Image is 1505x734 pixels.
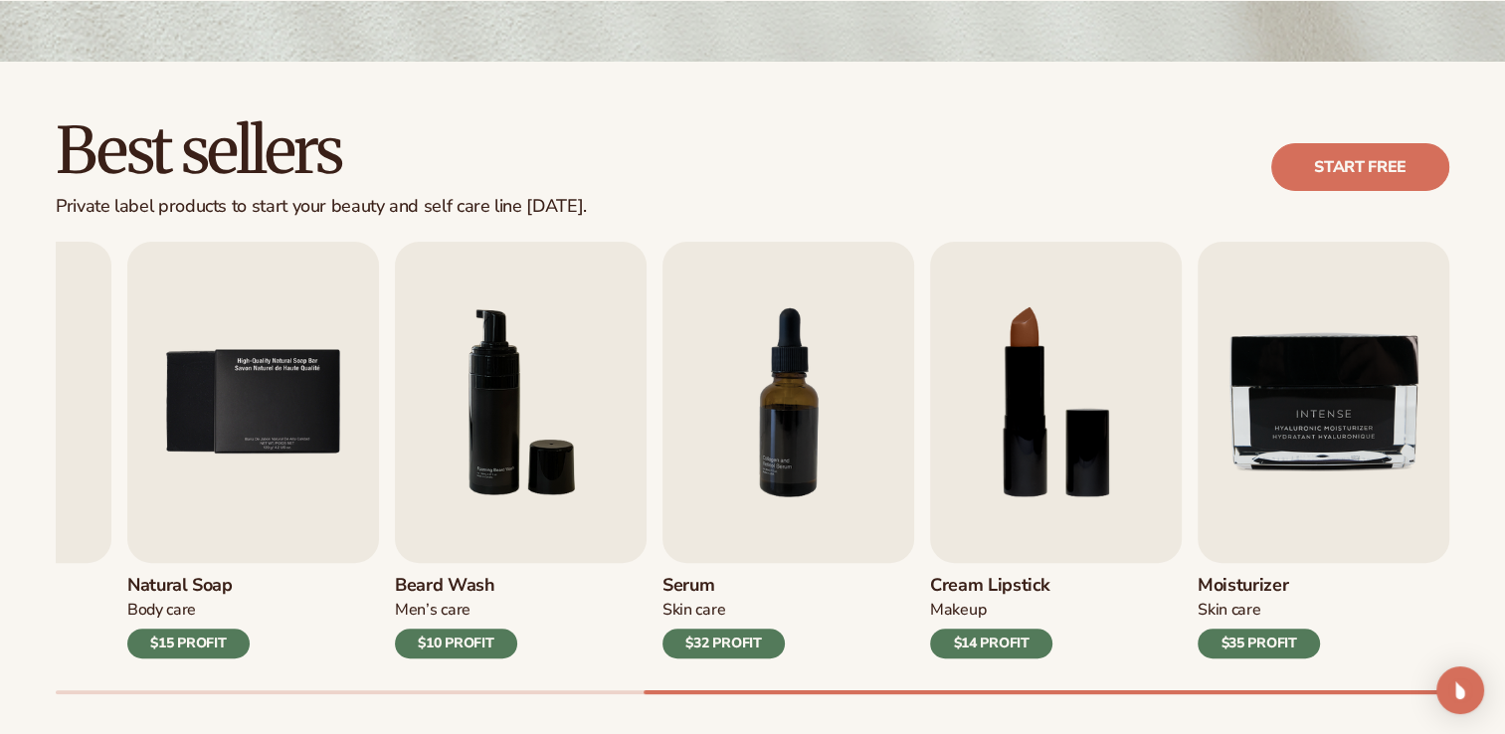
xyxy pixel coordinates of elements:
div: Men’s Care [395,600,517,621]
div: Makeup [930,600,1052,621]
div: $35 PROFIT [1198,629,1320,658]
a: Start free [1271,143,1449,191]
a: 7 / 9 [662,242,914,658]
a: 9 / 9 [1198,242,1449,658]
h3: Cream Lipstick [930,575,1052,597]
div: Body Care [127,600,250,621]
div: Skin Care [662,600,785,621]
div: $32 PROFIT [662,629,785,658]
h3: Beard Wash [395,575,517,597]
div: Private label products to start your beauty and self care line [DATE]. [56,196,587,218]
h3: Natural Soap [127,575,250,597]
div: $14 PROFIT [930,629,1052,658]
div: $10 PROFIT [395,629,517,658]
div: Skin Care [1198,600,1320,621]
a: 8 / 9 [930,242,1182,658]
div: Open Intercom Messenger [1436,666,1484,714]
a: 6 / 9 [395,242,647,658]
div: $15 PROFIT [127,629,250,658]
h3: Moisturizer [1198,575,1320,597]
a: 5 / 9 [127,242,379,658]
h3: Serum [662,575,785,597]
h2: Best sellers [56,117,587,184]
